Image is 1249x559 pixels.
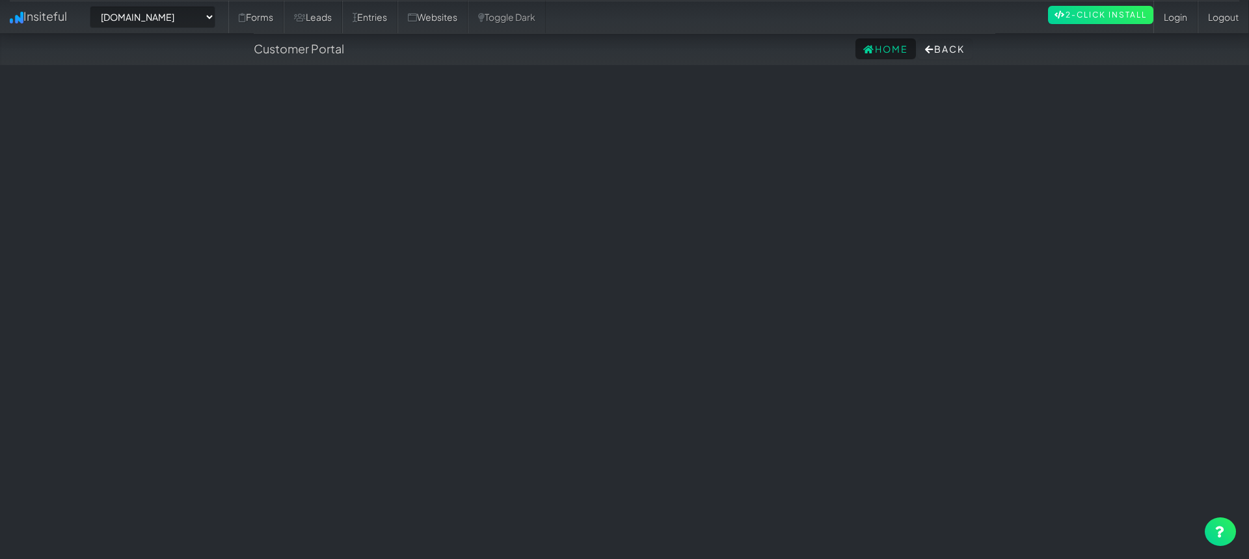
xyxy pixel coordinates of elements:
a: Forms [228,1,284,33]
a: Leads [284,1,342,33]
a: Websites [397,1,468,33]
a: Login [1153,1,1198,33]
a: 2-Click Install [1048,6,1153,24]
h4: Customer Portal [254,42,344,55]
img: icon.png [10,12,23,23]
a: Toggle Dark [468,1,546,33]
a: Home [855,38,916,59]
button: Back [917,38,973,59]
a: Entries [342,1,397,33]
a: Logout [1198,1,1249,33]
